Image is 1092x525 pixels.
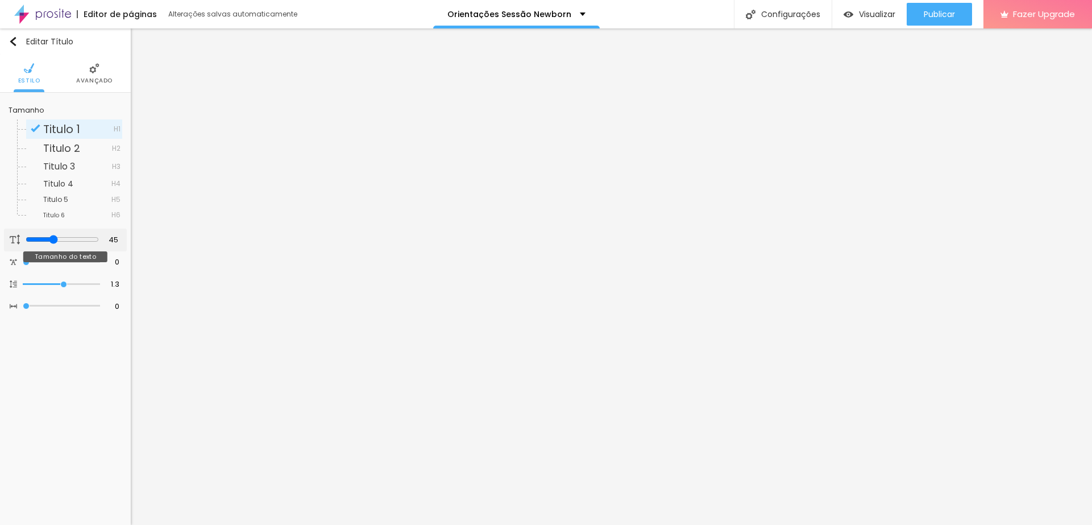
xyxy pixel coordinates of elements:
span: Publicar [924,10,955,19]
img: Icone [10,234,20,245]
span: Titulo 3 [43,160,75,173]
button: Visualizar [832,3,907,26]
span: H6 [111,212,121,218]
img: Icone [31,123,40,133]
div: Editor de páginas [77,10,157,18]
button: Publicar [907,3,972,26]
img: Icone [10,280,17,288]
span: Titulo 4 [43,178,73,189]
span: Fazer Upgrade [1013,9,1075,19]
div: Tamanho [9,107,122,114]
span: H2 [112,145,121,152]
img: Icone [9,37,18,46]
div: Alterações salvas automaticamente [168,11,299,18]
span: H5 [111,196,121,203]
span: Titulo 2 [43,141,80,155]
span: Visualizar [859,10,895,19]
img: Icone [24,63,34,73]
img: Icone [10,258,17,266]
span: H3 [112,163,121,170]
span: Titulo 5 [43,195,68,204]
img: Icone [89,63,99,73]
span: Titulo 1 [43,121,80,137]
div: Editar Título [9,37,73,46]
span: H1 [114,126,121,133]
span: Titulo 6 [43,211,65,220]
img: Icone [746,10,755,19]
iframe: Editor [131,28,1092,525]
span: Avançado [76,78,113,84]
span: Estilo [18,78,40,84]
span: H4 [111,180,121,187]
img: Icone [10,303,17,310]
img: view-1.svg [844,10,853,19]
p: Orientações Sessão Newborn [447,10,571,18]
